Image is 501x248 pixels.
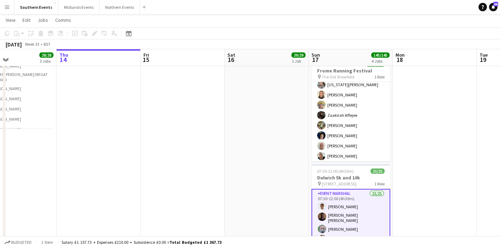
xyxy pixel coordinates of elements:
[226,56,235,64] span: 16
[3,15,18,25] a: View
[396,52,405,58] span: Mon
[99,0,140,14] button: Northern Events
[55,17,71,23] span: Comms
[44,42,51,47] div: BST
[38,17,48,23] span: Jobs
[374,181,385,186] span: 1 Role
[478,56,488,64] span: 19
[20,15,33,25] a: Edit
[310,56,320,64] span: 17
[322,181,357,186] span: [STREET_ADDRESS]
[59,52,68,58] span: Thu
[40,58,53,64] div: 3 Jobs
[480,52,488,58] span: Tue
[58,56,68,64] span: 14
[39,240,56,245] span: 1 item
[11,240,32,245] span: Budgeted
[372,58,389,64] div: 4 Jobs
[322,74,354,80] span: The Old Showfield
[35,15,51,25] a: Jobs
[317,168,354,174] span: 07:30-12:00 (4h30m)
[311,174,390,181] h3: Dulwich 5k and 10k
[291,52,306,58] span: 29/29
[14,0,58,14] button: Southern Events
[142,56,149,64] span: 15
[292,58,305,64] div: 1 Job
[227,52,235,58] span: Sat
[4,239,33,246] button: Budgeted
[6,17,15,23] span: View
[311,57,390,161] app-job-card: 07:00-14:00 (7h)120/120Frome Running Festival The Old Showfield1 Role[PERSON_NAME][PERSON_NAME][U...
[169,240,221,245] span: Total Budgeted £1 367.73
[58,0,99,14] button: Midlands Events
[394,56,405,64] span: 18
[489,3,497,11] a: 66
[6,41,22,48] div: [DATE]
[52,15,74,25] a: Comms
[23,17,31,23] span: Edit
[493,2,498,6] span: 66
[374,74,385,80] span: 1 Role
[311,52,320,58] span: Sun
[23,42,41,47] span: Week 33
[371,52,390,58] span: 145/145
[371,168,385,174] span: 21/21
[62,240,221,245] div: Salary £1 157.73 + Expenses £210.00 + Subsistence £0.00 =
[143,52,149,58] span: Fri
[311,68,390,74] h3: Frome Running Festival
[39,52,53,58] span: 28/28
